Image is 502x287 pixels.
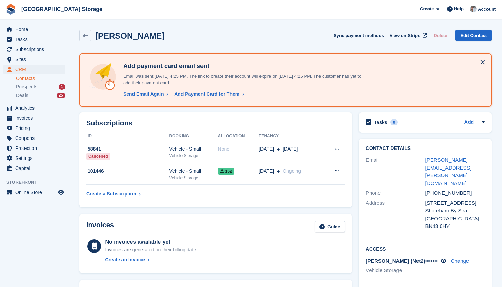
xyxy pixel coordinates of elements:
[15,143,57,153] span: Protection
[120,62,362,70] h4: Add payment card email sent
[15,35,57,44] span: Tasks
[3,113,65,123] a: menu
[366,258,425,264] span: [PERSON_NAME] (Net2)
[3,123,65,133] a: menu
[455,30,492,41] a: Edit Contact
[425,157,472,186] a: [PERSON_NAME][EMAIL_ADDRESS][PERSON_NAME][DOMAIN_NAME]
[19,3,105,15] a: [GEOGRAPHIC_DATA] Storage
[218,131,259,142] th: Allocation
[259,145,274,153] span: [DATE]
[123,90,164,98] div: Send Email Again
[120,73,362,86] p: Email was sent [DATE] 4:25 PM. The link to create their account will expire on [DATE] 4:25 PM. Th...
[464,118,474,126] a: Add
[259,131,323,142] th: Tenancy
[169,145,218,153] div: Vehicle - Small
[3,103,65,113] a: menu
[283,168,301,174] span: Ongoing
[16,75,65,82] a: Contacts
[3,133,65,143] a: menu
[425,199,485,207] div: [STREET_ADDRESS]
[3,163,65,173] a: menu
[6,179,69,186] span: Storefront
[86,131,169,142] th: ID
[283,145,298,153] span: [DATE]
[3,25,65,34] a: menu
[86,190,136,198] div: Create a Subscription
[425,189,485,197] div: [PHONE_NUMBER]
[366,245,485,252] h2: Access
[387,30,429,41] a: View on Stripe
[3,55,65,64] a: menu
[390,32,420,39] span: View on Stripe
[259,168,274,175] span: [DATE]
[169,168,218,175] div: Vehicle - Small
[16,83,65,90] a: Prospects 1
[366,199,425,230] div: Address
[6,4,16,15] img: stora-icon-8386f47178a22dfd0bd8f6a31ec36ba5ce8667c1dd55bd0f319d3a0aa187defe.svg
[86,221,114,232] h2: Invoices
[95,31,165,40] h2: [PERSON_NAME]
[171,90,245,98] a: Add Payment Card for Them
[425,222,485,230] div: BN43 6HY
[16,92,28,99] span: Deals
[390,119,398,125] div: 0
[105,238,197,246] div: No invoices available yet
[16,92,65,99] a: Deals 25
[86,153,110,160] div: Cancelled
[3,45,65,54] a: menu
[174,90,239,98] div: Add Payment Card for Them
[15,103,57,113] span: Analytics
[15,188,57,197] span: Online Store
[425,207,485,215] div: Shoreham By Sea
[15,65,57,74] span: CRM
[169,175,218,181] div: Vehicle Storage
[15,113,57,123] span: Invoices
[105,256,145,264] div: Create an Invoice
[3,153,65,163] a: menu
[3,35,65,44] a: menu
[425,258,438,264] span: •••••••
[334,30,384,41] button: Sync payment methods
[3,143,65,153] a: menu
[3,188,65,197] a: menu
[57,93,65,98] div: 25
[431,30,450,41] button: Delete
[15,123,57,133] span: Pricing
[105,246,197,253] div: Invoices are generated on their billing date.
[88,62,118,92] img: add-payment-card-4dbda4983b697a7845d177d07a5d71e8a16f1ec00487972de202a45f1e8132f5.svg
[315,221,345,232] a: Guide
[59,84,65,90] div: 1
[374,119,387,125] h2: Tasks
[425,215,485,223] div: [GEOGRAPHIC_DATA]
[15,45,57,54] span: Subscriptions
[16,84,37,90] span: Prospects
[454,6,464,12] span: Help
[470,6,477,12] img: Will Strivens
[15,133,57,143] span: Coupons
[105,256,197,264] a: Create an Invoice
[366,156,425,187] div: Email
[15,55,57,64] span: Sites
[86,145,169,153] div: 58641
[218,145,259,153] div: None
[15,153,57,163] span: Settings
[218,168,234,175] span: 152
[169,131,218,142] th: Booking
[3,65,65,74] a: menu
[420,6,434,12] span: Create
[169,153,218,159] div: Vehicle Storage
[366,146,485,151] h2: Contact Details
[15,25,57,34] span: Home
[366,189,425,197] div: Phone
[15,163,57,173] span: Capital
[86,188,141,200] a: Create a Subscription
[57,188,65,197] a: Preview store
[451,258,469,264] a: Change
[478,6,496,13] span: Account
[366,267,425,275] li: Vehicle Storage
[86,119,345,127] h2: Subscriptions
[86,168,169,175] div: 101446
